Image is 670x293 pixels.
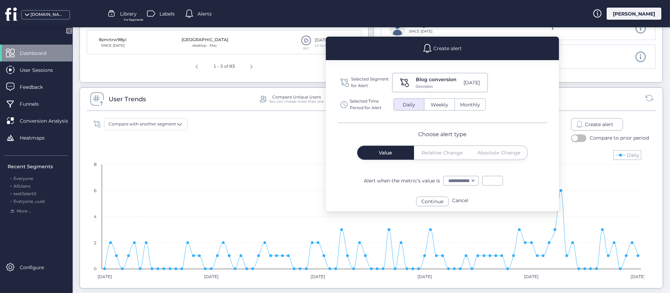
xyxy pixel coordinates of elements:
div: Create alert [433,45,462,52]
span: Labels [159,10,175,18]
div: Compare to prior period [590,134,649,142]
span: Selected Segment for Alert [351,76,389,89]
span: . [10,174,11,181]
div: 29:27 [301,47,311,50]
div: desktop · Mac [182,43,228,48]
span: . [10,182,11,189]
div: [GEOGRAPHIC_DATA] [182,37,228,43]
div: [PERSON_NAME] [607,8,661,20]
div: Alert when the metric’s value is [364,177,440,185]
span: Configure [20,264,54,271]
div: 1 – 5 of 83 [211,60,238,73]
text: 4 [94,214,97,219]
span: More ... [17,208,31,215]
span: Daily [398,101,419,108]
span: Value [379,150,392,155]
div: Continue [416,197,449,206]
span: Library [120,10,137,18]
div: Choose alert type [326,130,559,139]
text: Daily [627,152,639,158]
text: 2 [94,240,97,245]
span: User Sessions [20,66,63,74]
span: Everyone [13,176,33,181]
text: [DATE] [311,274,325,279]
button: Next page [245,59,258,73]
div: Compare Unique Users [272,95,321,99]
span: For Segments [124,18,143,22]
span: Weekly [426,101,452,108]
text: 0 [94,266,97,271]
span: Alerts [198,10,212,18]
span: Dashboard [20,49,57,57]
span: Everyone_uuid [13,199,45,204]
span: Funnels [20,100,49,108]
text: [DATE] [631,274,645,279]
span: Conversion Analysis [20,117,79,125]
text: [DATE] [524,274,539,279]
span: Feedback [20,83,53,91]
div: Blog conversion [416,76,457,83]
span: Monthly [456,101,484,108]
text: [DATE] [417,274,432,279]
text: 6 [94,188,97,193]
button: Previous page [190,59,204,73]
span: Selected Time Period for Alert [350,98,382,111]
span: AllUsers [13,183,30,189]
text: [DATE] [204,274,219,279]
span: Create alert [585,121,613,128]
text: 8 [94,162,97,167]
span: Heatmaps [20,134,55,142]
div: SINCE [DATE] [95,43,130,48]
span: . [10,197,11,204]
div: Description [416,84,433,89]
div: 8zmrtrw98yi [95,37,130,43]
div: Recent Segments [8,163,68,170]
span: Compare with another segment [109,121,176,127]
div: User Trends [109,94,146,104]
div: Cancel [452,196,468,206]
span: 1 [551,25,554,31]
div: 02:36 PMㅤ18 Events [315,44,343,48]
text: [DATE] [98,274,112,279]
span: . [10,190,11,196]
div: SINCE [DATE] [409,29,432,34]
div: [DATE] [315,37,343,44]
div: [DATE] [464,79,480,86]
span: test0alert0 [13,191,36,196]
div: [DOMAIN_NAME] [30,11,65,18]
div: You can choose more than one [269,99,324,104]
